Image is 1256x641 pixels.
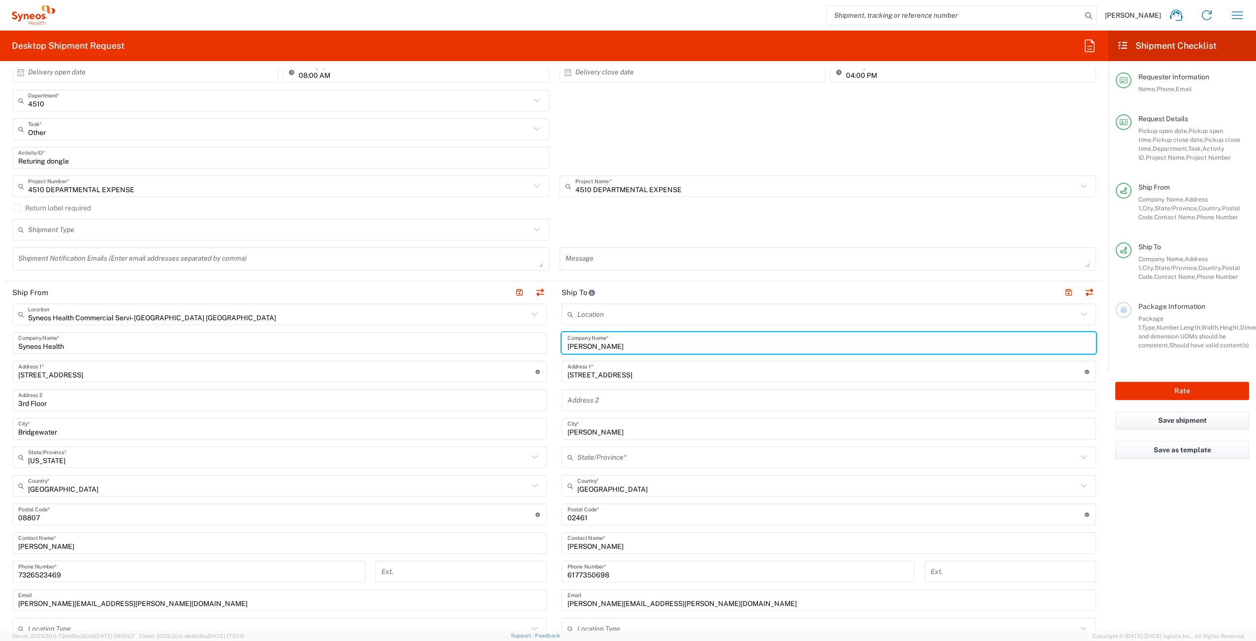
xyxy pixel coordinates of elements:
span: Ship To [1138,243,1161,251]
span: Requester Information [1138,73,1209,81]
input: Shipment, tracking or reference number [827,6,1082,25]
span: City, [1142,204,1155,212]
span: Company Name, [1138,255,1185,263]
span: State/Province, [1155,264,1198,271]
span: Number, [1157,324,1180,331]
span: Company Name, [1138,196,1185,203]
h2: Ship To [562,288,596,298]
span: Contact Name, [1154,213,1196,221]
span: Country, [1198,204,1222,212]
h2: Desktop Shipment Request [12,40,125,52]
span: Task, [1188,145,1202,152]
span: Request Details [1138,115,1188,123]
span: [PERSON_NAME] [1105,11,1161,20]
span: Copyright © [DATE]-[DATE] Agistix Inc., All Rights Reserved [1093,632,1244,641]
span: [DATE] 17:21:12 [208,633,245,639]
span: State/Province, [1155,204,1198,212]
span: Width, [1201,324,1220,331]
h2: Ship From [12,288,48,298]
span: Server: 2025.20.0-734e5bc92d9 [12,633,135,639]
h2: Shipment Checklist [1117,40,1217,52]
span: Height, [1220,324,1240,331]
span: Project Name, [1146,154,1186,161]
button: Save as template [1115,441,1249,459]
span: Length, [1180,324,1201,331]
a: Feedback [535,633,560,639]
span: Type, [1142,324,1157,331]
span: City, [1142,264,1155,271]
span: Name, [1138,85,1157,93]
span: Email [1176,85,1192,93]
span: Department, [1153,145,1188,152]
span: Should have valid content(s) [1169,341,1249,349]
button: Rate [1115,382,1249,400]
a: Support [511,633,535,639]
button: Save shipment [1115,411,1249,430]
span: Ship From [1138,183,1170,191]
span: Package Information [1138,303,1205,310]
span: Country, [1198,264,1222,271]
span: Pickup open date, [1138,127,1189,135]
span: Phone Number [1196,213,1238,221]
span: [DATE] 09:51:07 [95,633,135,639]
span: Phone Number [1196,273,1238,280]
span: Phone, [1157,85,1176,93]
span: Package 1: [1138,315,1163,331]
label: Return label required [12,204,91,212]
span: Project Number [1186,154,1231,161]
span: Client: 2025.20.0-e640dba [139,633,245,639]
span: Pickup close date, [1153,136,1204,143]
span: Contact Name, [1154,273,1196,280]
